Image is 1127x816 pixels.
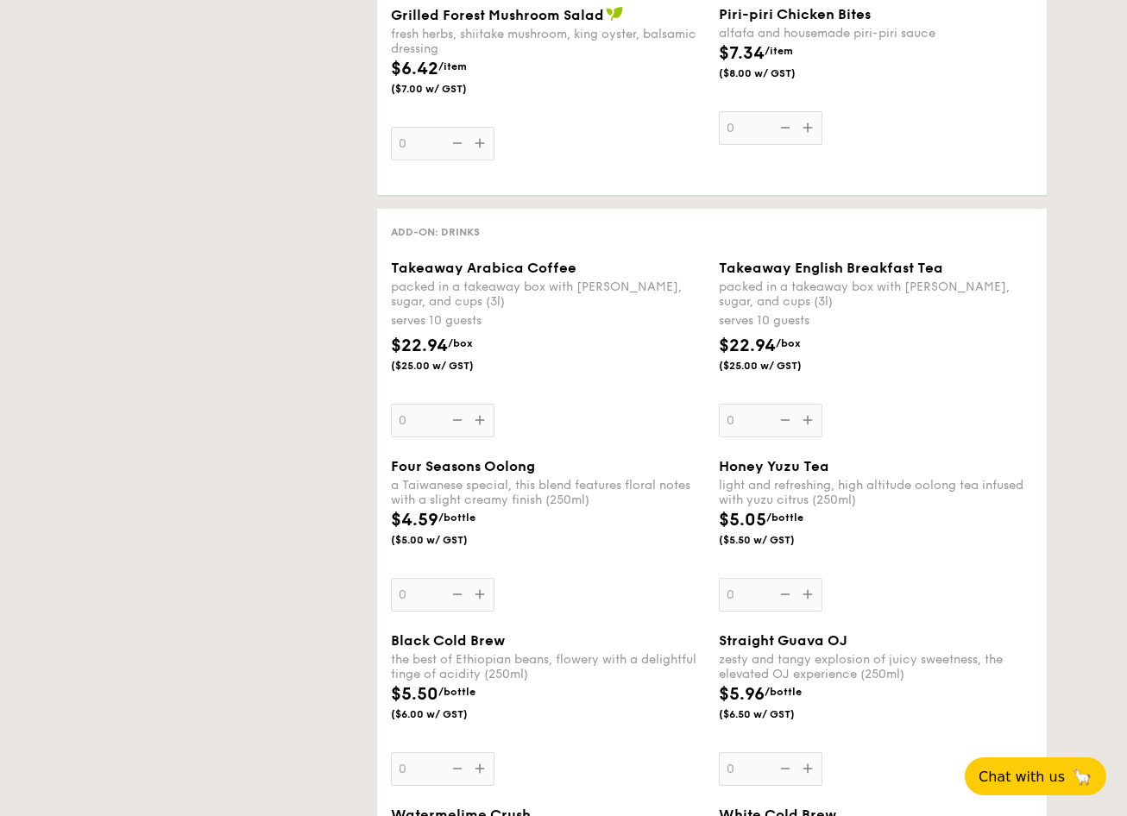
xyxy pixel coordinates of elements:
div: alfafa and housemade piri-piri sauce [719,26,1033,41]
div: serves 10 guests [719,312,1033,330]
span: Honey Yuzu Tea [719,458,829,474]
div: packed in a takeaway box with [PERSON_NAME], sugar, and cups (3l) [719,279,1033,309]
span: /bottle [438,512,475,524]
span: $22.94 [391,336,448,356]
span: /item [765,45,793,57]
img: icon-vegan.f8ff3823.svg [606,6,623,22]
span: $5.05 [719,510,766,530]
span: ($5.00 w/ GST) [391,533,508,547]
div: zesty and tangy explosion of juicy sweetness, the elevated OJ experience (250ml) [719,652,1033,681]
div: a Taiwanese special, this blend features floral notes with a slight creamy finish (250ml) [391,478,705,507]
span: Four Seasons Oolong [391,458,535,474]
span: Straight Guava OJ [719,632,847,649]
span: Grilled Forest Mushroom Salad [391,7,604,23]
span: ($6.00 w/ GST) [391,707,508,721]
span: $4.59 [391,510,438,530]
span: Black Cold Brew [391,632,505,649]
div: fresh herbs, shiitake mushroom, king oyster, balsamic dressing [391,27,705,56]
span: Chat with us [979,769,1065,785]
span: /item [438,60,467,72]
span: Takeaway English Breakfast Tea [719,260,943,276]
span: $5.96 [719,684,765,705]
span: ($8.00 w/ GST) [719,66,836,80]
span: ($25.00 w/ GST) [719,359,836,373]
span: /box [448,337,473,349]
span: /bottle [765,686,802,698]
button: Chat with us🦙 [965,757,1106,795]
div: packed in a takeaway box with [PERSON_NAME], sugar, and cups (3l) [391,279,705,309]
span: ($7.00 w/ GST) [391,82,508,96]
span: $22.94 [719,336,776,356]
span: $7.34 [719,43,765,64]
div: light and refreshing, high altitude oolong tea infused with yuzu citrus (250ml) [719,478,1033,507]
div: the best of Ethiopian beans, flowery with a delightful tinge of acidity (250ml) [391,652,705,681]
span: $5.50 [391,684,438,705]
span: /box [776,337,801,349]
div: serves 10 guests [391,312,705,330]
span: /bottle [438,686,475,698]
span: ($6.50 w/ GST) [719,707,836,721]
span: Piri-piri Chicken Bites [719,6,871,22]
span: 🦙 [1072,767,1092,787]
span: Takeaway Arabica Coffee [391,260,576,276]
span: /bottle [766,512,803,524]
span: ($5.50 w/ GST) [719,533,836,547]
span: ($25.00 w/ GST) [391,359,508,373]
span: Add-on: Drinks [391,226,480,238]
span: $6.42 [391,59,438,79]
